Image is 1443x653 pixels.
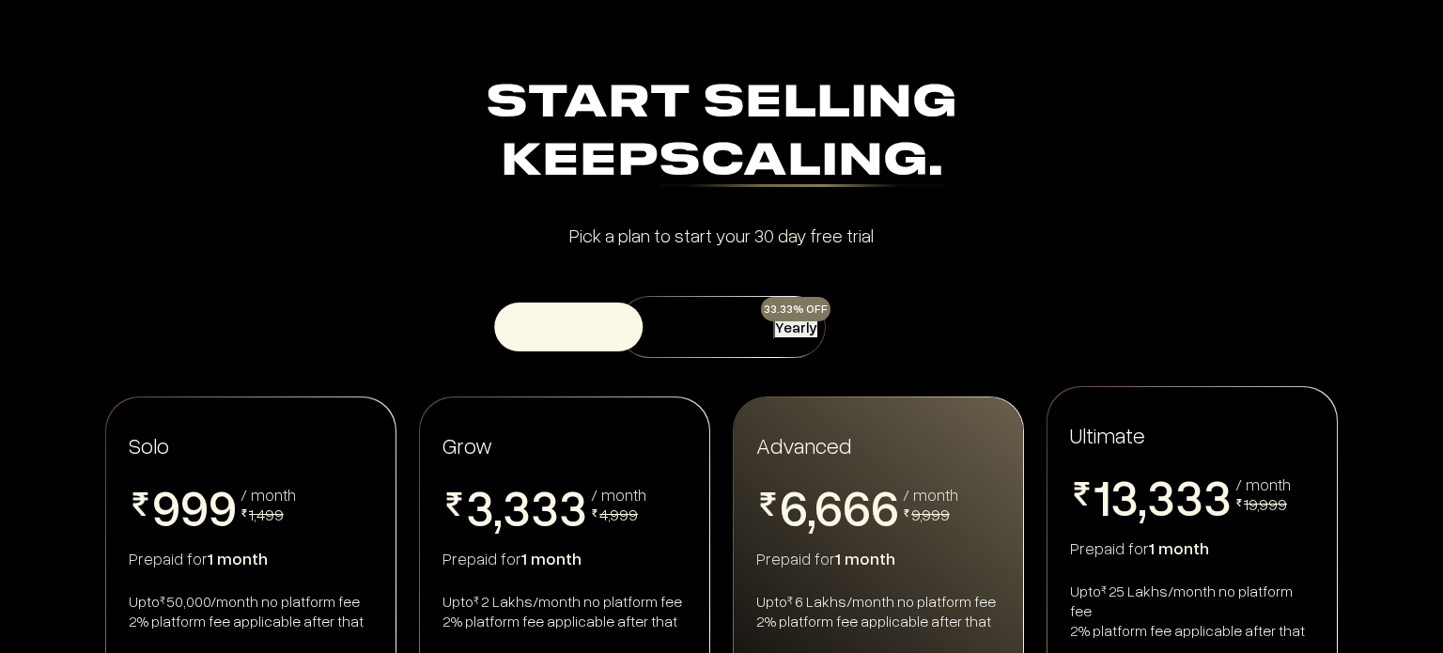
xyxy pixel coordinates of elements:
[1235,499,1243,506] img: pricing-rupee
[911,504,950,524] span: 9,999
[1244,493,1287,514] span: 19,999
[129,431,169,459] span: Solo
[625,303,773,351] button: Monthly
[466,481,587,532] span: 3,333
[152,481,237,532] span: 999
[1070,536,1314,559] div: Prepaid for
[756,492,780,516] img: pricing-rupee
[129,547,373,569] div: Prepaid for
[1235,475,1291,492] div: / month
[756,430,851,459] span: Advanced
[1070,420,1145,449] span: Ultimate
[787,593,793,607] sup: ₹
[208,548,268,568] span: 1 month
[903,486,958,503] div: / month
[129,592,373,631] div: Upto 50,000/month no platform fee 2% platform fee applicable after that
[442,592,687,631] div: Upto 2 Lakhs/month no platform fee 2% platform fee applicable after that
[129,492,152,516] img: pricing-rupee
[756,547,1001,569] div: Prepaid for
[240,486,296,503] div: / month
[442,492,466,516] img: pricing-rupee
[659,140,943,187] div: Scaling.
[773,316,819,339] button: Yearly
[1094,471,1232,521] span: 13,333
[113,133,1330,192] div: Keep
[113,225,1330,244] div: Pick a plan to start your 30 day free trial
[835,548,895,568] span: 1 month
[442,547,687,569] div: Prepaid for
[591,486,646,503] div: / month
[780,481,899,532] span: 6,666
[442,431,492,459] span: Grow
[521,548,582,568] span: 1 month
[249,504,284,524] span: 1,499
[756,592,1001,631] div: Upto 6 Lakhs/month no platform fee 2% platform fee applicable after that
[903,509,910,517] img: pricing-rupee
[160,593,165,607] sup: ₹
[1070,482,1094,505] img: pricing-rupee
[240,509,248,517] img: pricing-rupee
[1101,583,1107,597] sup: ₹
[761,297,830,321] div: 33.33% OFF
[473,593,479,607] sup: ₹
[1070,582,1314,641] div: Upto 25 Lakhs/month no platform fee 2% platform fee applicable after that
[113,75,1330,192] div: Start Selling
[599,504,638,524] span: 4,999
[591,509,598,517] img: pricing-rupee
[1149,537,1209,558] span: 1 month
